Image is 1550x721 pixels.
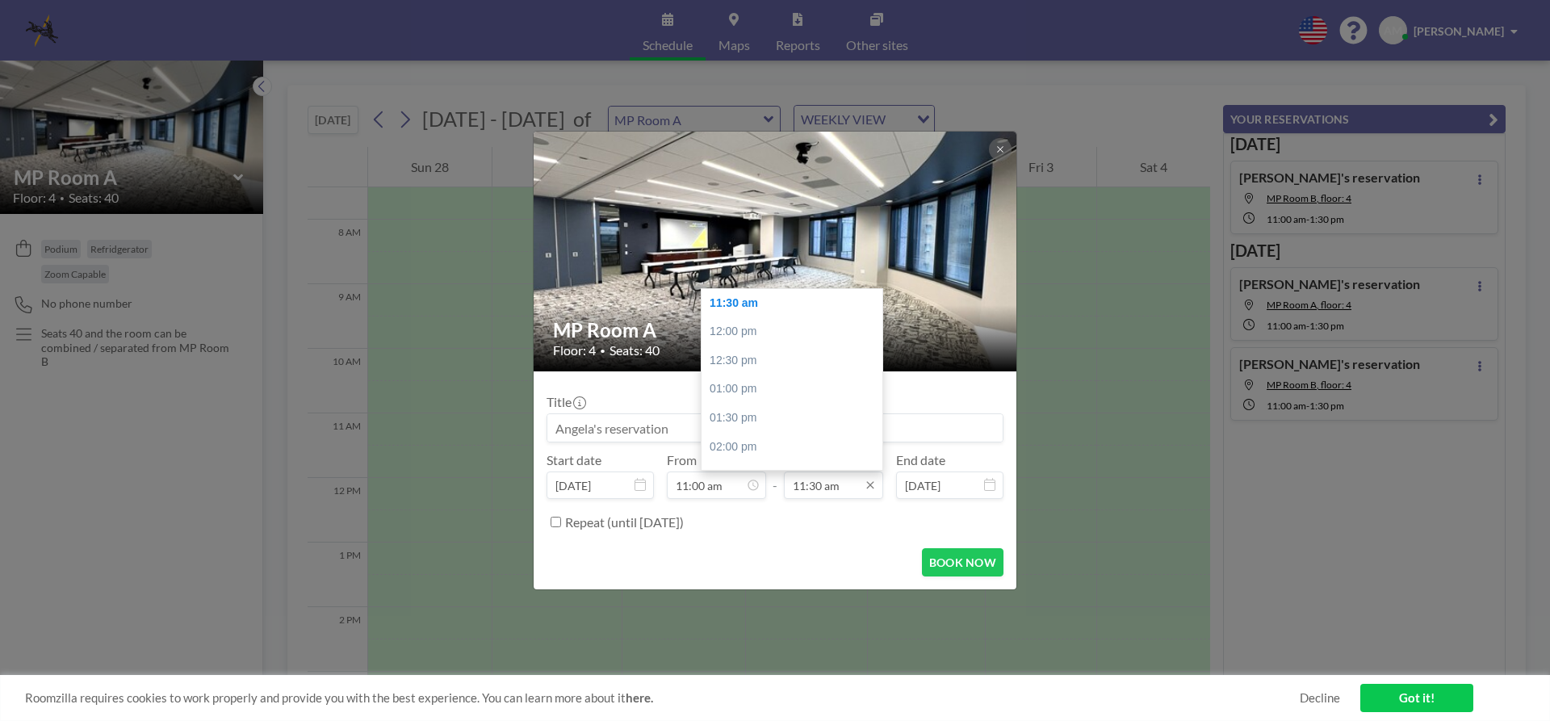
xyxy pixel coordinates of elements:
[547,452,601,468] label: Start date
[1300,690,1340,706] a: Decline
[702,433,890,462] div: 02:00 pm
[1360,684,1473,712] a: Got it!
[553,342,596,358] span: Floor: 4
[773,458,777,493] span: -
[702,404,890,433] div: 01:30 pm
[547,394,584,410] label: Title
[896,452,945,468] label: End date
[626,690,653,705] a: here.
[702,317,890,346] div: 12:00 pm
[547,414,1003,442] input: Angela's reservation
[702,461,890,490] div: 02:30 pm
[702,346,890,375] div: 12:30 pm
[553,318,999,342] h2: MP Room A
[600,345,605,357] span: •
[25,690,1300,706] span: Roomzilla requires cookies to work properly and provide you with the best experience. You can lea...
[565,514,684,530] label: Repeat (until [DATE])
[610,342,660,358] span: Seats: 40
[702,375,890,404] div: 01:00 pm
[922,548,1003,576] button: BOOK NOW
[702,289,890,318] div: 11:30 am
[534,69,1018,433] img: 537.JPEG
[667,452,697,468] label: From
